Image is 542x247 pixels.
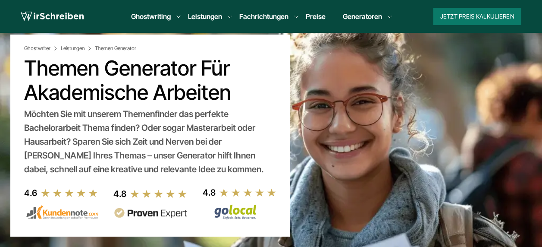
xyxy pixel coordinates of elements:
[113,187,126,201] div: 4.8
[113,208,188,218] img: provenexpert reviews
[24,56,276,104] h1: Themen Generator für akademische Arbeiten
[24,45,59,52] a: Ghostwriter
[433,8,521,25] button: Jetzt Preis kalkulieren
[219,188,277,197] img: stars
[24,186,37,200] div: 4.6
[306,12,326,21] a: Preise
[203,186,216,199] div: 4.8
[239,11,288,22] a: Fachrichtungen
[61,45,93,52] a: Leistungen
[41,188,98,198] img: stars
[130,189,188,199] img: stars
[188,11,222,22] a: Leistungen
[343,11,382,22] a: Generatoren
[21,10,84,23] img: logo wirschreiben
[24,107,276,176] div: Möchten Sie mit unserem Themenfinder das perfekte Bachelorarbeit Thema finden? Oder sogar Mastera...
[203,204,277,220] img: Wirschreiben Bewertungen
[131,11,171,22] a: Ghostwriting
[24,205,98,220] img: kundennote
[95,45,136,52] span: Themen Generator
